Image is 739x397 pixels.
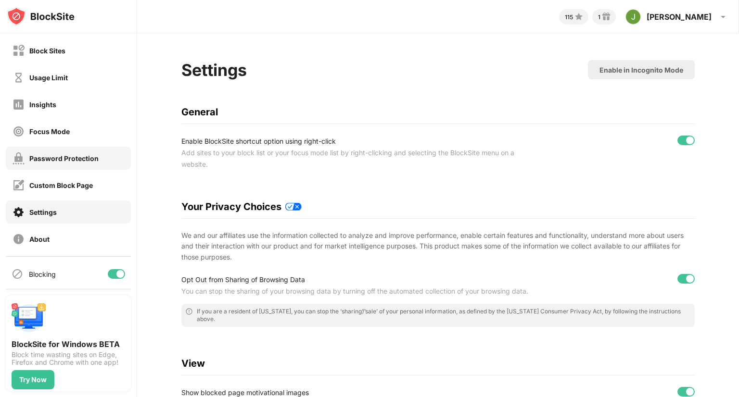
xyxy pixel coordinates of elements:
div: We and our affiliates use the information collected to analyze and improve performance, enable ce... [181,230,695,262]
div: Usage Limit [29,74,68,82]
img: points-small.svg [573,11,585,23]
div: Block time wasting sites on Edge, Firefox and Chrome with one app! [12,351,125,366]
img: privacy-policy-updates.svg [285,203,302,211]
div: Enable in Incognito Mode [599,66,683,74]
div: General [181,106,695,118]
img: logo-blocksite.svg [7,7,75,26]
div: Your Privacy Choices [181,201,695,212]
div: Insights [29,100,56,109]
div: Settings [29,208,57,216]
div: Custom Block Page [29,181,93,189]
div: [PERSON_NAME] [647,12,712,22]
div: About [29,235,50,243]
img: customize-block-page-off.svg [13,179,25,191]
img: insights-off.svg [13,99,25,111]
div: Add sites to your block list or your focus mode list by right-clicking and selecting the BlockSit... [181,147,541,170]
div: Try Now [19,376,47,384]
div: Focus Mode [29,127,70,136]
img: error-circle-outline.svg [185,308,193,315]
div: 1 [598,13,600,21]
div: Opt Out from Sharing of Browsing Data [181,274,541,285]
div: You can stop the sharing of your browsing data by turning off the automated collection of your br... [181,285,541,297]
img: time-usage-off.svg [13,72,25,84]
img: settings-on.svg [13,206,25,218]
img: focus-off.svg [13,125,25,137]
div: BlockSite for Windows BETA [12,339,125,349]
img: block-off.svg [13,45,25,57]
div: Blocking [29,270,56,278]
div: If you are a resident of [US_STATE], you can stop the ‘sharing’/’sale’ of your personal informati... [197,308,691,323]
div: Enable BlockSite shortcut option using right-click [181,136,541,147]
img: push-desktop.svg [12,301,46,335]
img: about-off.svg [13,233,25,245]
div: Block Sites [29,47,65,55]
img: AAcHTtc7a003gCvCA3qgYA004iscrOglms_Bx3hCcdSQxqgWzps=s96-c [625,9,641,25]
div: 115 [565,13,573,21]
img: reward-small.svg [600,11,612,23]
div: Password Protection [29,154,99,162]
img: password-protection-off.svg [13,152,25,164]
div: View [181,358,695,369]
div: Settings [181,60,247,80]
img: blocking-icon.svg [12,268,23,280]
